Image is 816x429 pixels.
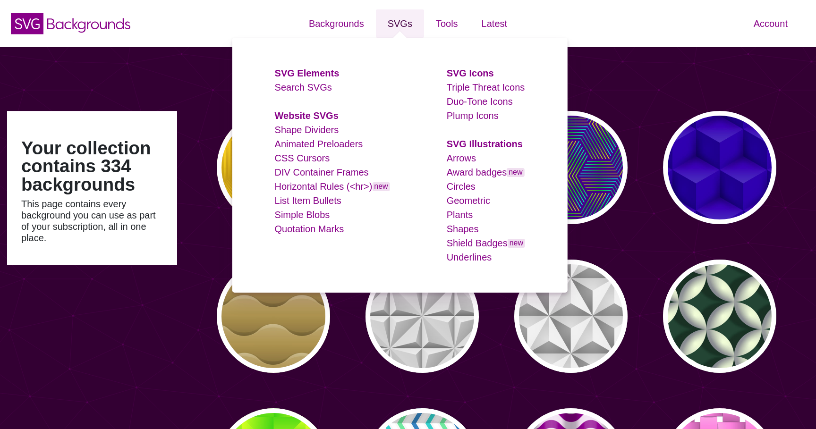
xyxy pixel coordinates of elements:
[275,82,332,93] a: Search SVGs
[275,210,330,220] a: Simple Blobs
[365,260,479,373] button: Triangular 3d panels in a pattern
[275,68,340,78] a: SVG Elements
[447,139,523,149] a: SVG Illustrations
[275,125,339,135] a: Shape Dividers
[514,260,628,373] button: alternating pyramid pattern
[514,111,628,224] button: hexagram line 3d pattern
[447,153,476,163] a: Arrows
[663,111,776,224] button: blue-stacked-cube-pattern
[275,139,363,149] a: Animated Preloaders
[447,167,525,177] a: Award badgesnew
[217,111,330,224] button: fancy golden cube pattern
[447,195,490,206] a: Geometric
[275,181,390,192] a: Horizontal Rules (<hr>)new
[21,139,163,193] h1: Your collection contains 334 backgrounds
[275,153,330,163] a: CSS Cursors
[297,9,376,38] a: Backgrounds
[447,224,479,234] a: Shapes
[372,182,390,191] span: new
[447,110,499,121] a: Plump Icons
[508,239,525,248] span: new
[742,9,799,38] a: Account
[447,252,492,262] a: Underlines
[447,82,525,93] a: Triple Threat Icons
[447,238,525,248] a: Shield Badgesnew
[275,167,369,177] a: DIV Container Frames
[275,224,344,234] a: Quotation Marks
[217,260,330,373] button: golden layer pattern of 3d plastic like material
[424,9,470,38] a: Tools
[507,168,524,177] span: new
[21,198,163,244] p: This page contains every background you can use as part of your subscription, all in one place.
[275,110,339,121] a: Website SVGs
[275,195,341,206] a: List Item Bullets
[447,210,473,220] a: Plants
[447,68,494,78] a: SVG Icons
[470,9,519,38] a: Latest
[376,9,424,38] a: SVGs
[663,260,776,373] button: football shaped spheres 3d pattern
[447,181,476,192] a: Circles
[447,96,513,107] a: Duo-Tone Icons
